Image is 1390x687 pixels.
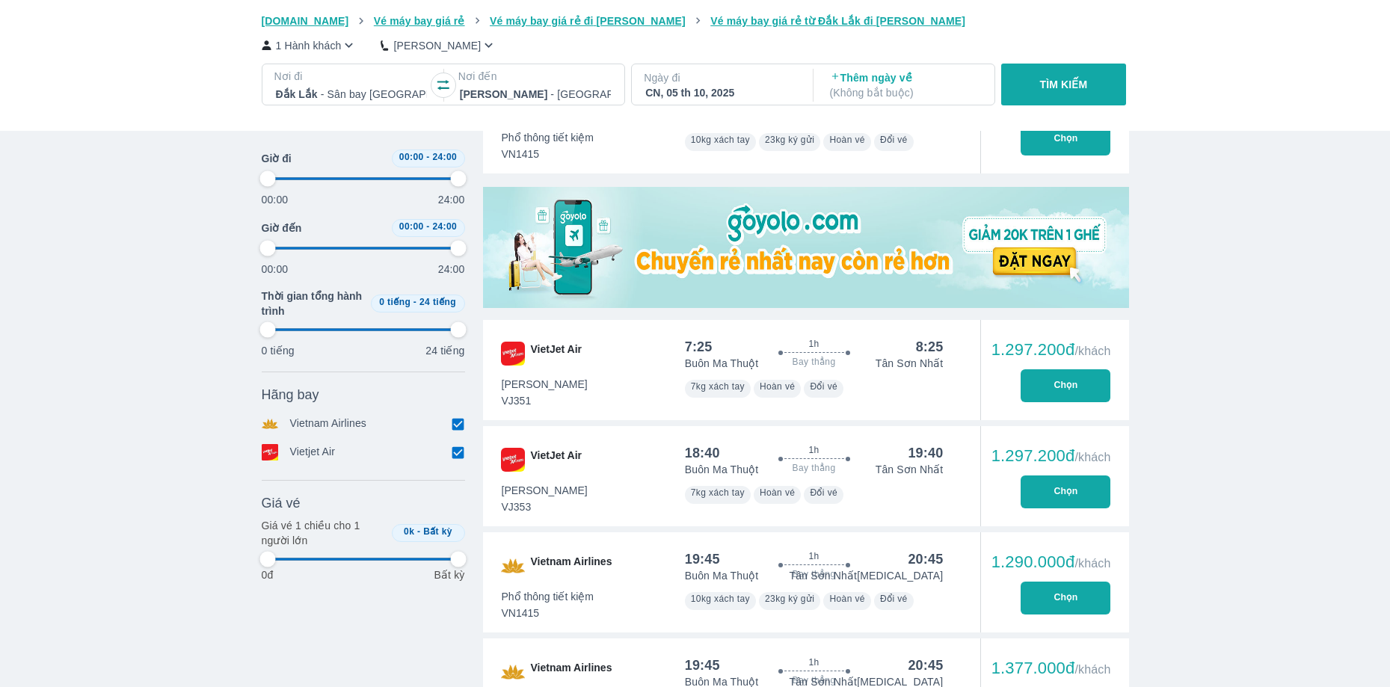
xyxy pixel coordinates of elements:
[1040,77,1088,92] p: TÌM KIẾM
[1074,557,1110,570] span: /khách
[438,262,465,277] p: 24:00
[644,70,798,85] p: Ngày đi
[502,589,594,604] span: Phổ thông tiết kiệm
[830,85,981,100] p: ( Không bắt buộc )
[880,135,908,145] span: Đổi vé
[808,656,819,668] span: 1h
[502,499,588,514] span: VJ353
[458,69,612,84] p: Nơi đến
[685,338,713,356] div: 7:25
[399,221,424,232] span: 00:00
[691,594,750,604] span: 10kg xách tay
[501,448,525,472] img: VJ
[262,262,289,277] p: 00:00
[908,444,943,462] div: 19:40
[685,550,720,568] div: 19:45
[691,487,745,498] span: 7kg xách tay
[1074,663,1110,676] span: /khách
[876,356,944,371] p: Tân Sơn Nhất
[502,606,594,620] span: VN1415
[808,550,819,562] span: 1h
[262,343,295,358] p: 0 tiếng
[991,553,1111,571] div: 1.290.000đ
[691,381,745,392] span: 7kg xách tay
[399,152,424,162] span: 00:00
[262,13,1129,28] nav: breadcrumb
[876,462,944,477] p: Tân Sơn Nhất
[1074,451,1110,463] span: /khách
[262,386,319,404] span: Hãng bay
[413,297,416,307] span: -
[417,526,420,537] span: -
[1074,345,1110,357] span: /khách
[426,221,429,232] span: -
[685,356,759,371] p: Buôn Ma Thuột
[262,518,386,548] p: Giá vé 1 chiều cho 1 người lớn
[685,656,720,674] div: 19:45
[432,152,457,162] span: 24:00
[262,289,365,318] span: Thời gian tổng hành trình
[419,297,456,307] span: 24 tiếng
[760,487,796,498] span: Hoàn vé
[423,526,452,537] span: Bất kỳ
[531,342,582,366] span: VietJet Air
[379,297,410,307] span: 0 tiếng
[502,130,594,145] span: Phổ thông tiết kiệm
[262,37,357,53] button: 1 Hành khách
[502,483,588,498] span: [PERSON_NAME]
[501,660,525,684] img: VN
[685,462,759,477] p: Buôn Ma Thuột
[262,221,302,235] span: Giờ đến
[685,568,759,583] p: Buôn Ma Thuột
[765,135,814,145] span: 23kg ký gửi
[808,338,819,350] span: 1h
[274,69,428,84] p: Nơi đi
[691,135,750,145] span: 10kg xách tay
[381,37,496,53] button: [PERSON_NAME]
[531,660,612,684] span: Vietnam Airlines
[438,192,465,207] p: 24:00
[1021,582,1110,614] button: Chọn
[1021,369,1110,402] button: Chọn
[531,448,582,472] span: VietJet Air
[760,381,796,392] span: Hoàn vé
[426,152,429,162] span: -
[531,554,612,578] span: Vietnam Airlines
[916,338,944,356] div: 8:25
[501,554,525,578] img: VN
[790,568,944,583] p: Tân Sơn Nhất [MEDICAL_DATA]
[290,416,367,432] p: Vietnam Airlines
[262,192,289,207] p: 00:00
[829,594,865,604] span: Hoàn vé
[829,135,865,145] span: Hoàn vé
[501,342,525,366] img: VJ
[1001,64,1126,105] button: TÌM KIẾM
[290,444,336,460] p: Vietjet Air
[991,341,1111,359] div: 1.297.200đ
[991,447,1111,465] div: 1.297.200đ
[1021,123,1110,155] button: Chọn
[425,343,464,358] p: 24 tiếng
[908,656,943,674] div: 20:45
[483,187,1129,308] img: media-0
[374,15,465,27] span: Vé máy bay giá rẻ
[991,659,1111,677] div: 1.377.000đ
[262,567,274,582] p: 0đ
[404,526,414,537] span: 0k
[830,70,981,100] p: Thêm ngày về
[502,393,588,408] span: VJ351
[908,550,943,568] div: 20:45
[685,444,720,462] div: 18:40
[502,147,594,161] span: VN1415
[880,594,908,604] span: Đổi vé
[810,381,837,392] span: Đổi vé
[710,15,965,27] span: Vé máy bay giá rẻ từ Đắk Lắk đi [PERSON_NAME]
[645,85,796,100] div: CN, 05 th 10, 2025
[262,494,301,512] span: Giá vé
[276,38,342,53] p: 1 Hành khách
[262,151,292,166] span: Giờ đi
[393,38,481,53] p: [PERSON_NAME]
[810,487,837,498] span: Đổi vé
[432,221,457,232] span: 24:00
[808,444,819,456] span: 1h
